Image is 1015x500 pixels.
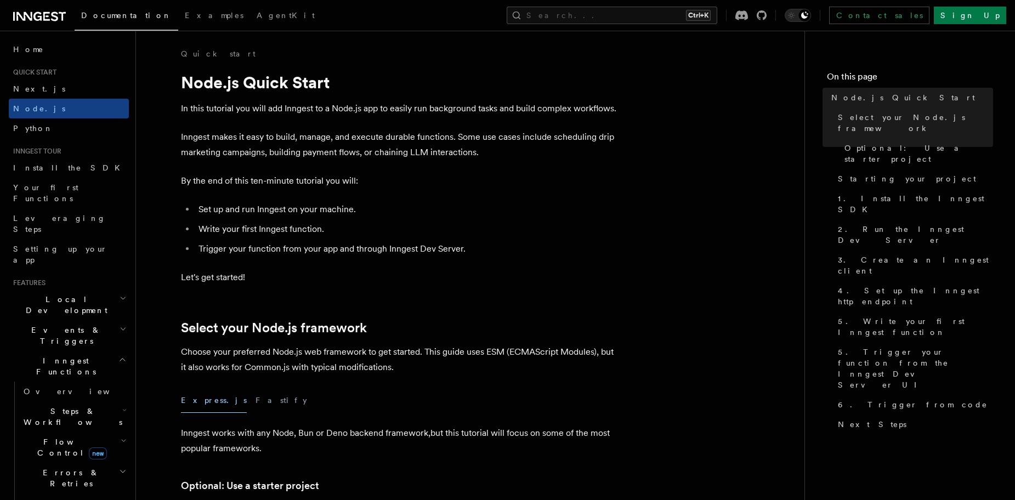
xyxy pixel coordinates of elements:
a: 3. Create an Inngest client [833,250,993,281]
span: Select your Node.js framework [838,112,993,134]
span: Home [13,44,44,55]
span: Overview [24,387,137,396]
span: Next Steps [838,419,906,430]
a: Select your Node.js framework [181,320,367,336]
button: Search...Ctrl+K [507,7,717,24]
a: Setting up your app [9,239,129,270]
a: Node.js [9,99,129,118]
p: Choose your preferred Node.js web framework to get started. This guide uses ESM (ECMAScript Modul... [181,344,620,375]
span: Features [9,279,46,287]
span: Quick start [9,68,56,77]
span: 2. Run the Inngest Dev Server [838,224,993,246]
a: Documentation [75,3,178,31]
a: 2. Run the Inngest Dev Server [833,219,993,250]
h1: Node.js Quick Start [181,72,620,92]
button: Local Development [9,289,129,320]
a: Contact sales [829,7,929,24]
a: Starting your project [833,169,993,189]
span: Examples [185,11,243,20]
span: 6. Trigger from code [838,399,988,410]
kbd: Ctrl+K [686,10,711,21]
span: Documentation [81,11,172,20]
a: Install the SDK [9,158,129,178]
button: Toggle dark mode [785,9,811,22]
li: Set up and run Inngest on your machine. [195,202,620,217]
a: Overview [19,382,129,401]
span: 3. Create an Inngest client [838,254,993,276]
button: Flow Controlnew [19,432,129,463]
span: new [89,447,107,459]
span: Errors & Retries [19,467,119,489]
p: Inngest works with any Node, Bun or Deno backend framework,but this tutorial will focus on some o... [181,425,620,456]
a: Python [9,118,129,138]
a: 5. Trigger your function from the Inngest Dev Server UI [833,342,993,395]
a: 4. Set up the Inngest http endpoint [833,281,993,311]
a: Select your Node.js framework [833,107,993,138]
a: AgentKit [250,3,321,30]
p: Inngest makes it easy to build, manage, and execute durable functions. Some use cases include sch... [181,129,620,160]
span: Steps & Workflows [19,406,122,428]
a: Leveraging Steps [9,208,129,239]
a: 6. Trigger from code [833,395,993,414]
span: Setting up your app [13,245,107,264]
button: Inngest Functions [9,351,129,382]
span: Node.js Quick Start [831,92,975,103]
p: Let's get started! [181,270,620,285]
li: Trigger your function from your app and through Inngest Dev Server. [195,241,620,257]
span: Flow Control [19,436,121,458]
a: Sign Up [934,7,1006,24]
button: Steps & Workflows [19,401,129,432]
a: Next.js [9,79,129,99]
a: Your first Functions [9,178,129,208]
span: 5. Trigger your function from the Inngest Dev Server UI [838,346,993,390]
span: AgentKit [257,11,315,20]
a: Examples [178,3,250,30]
span: Next.js [13,84,65,93]
a: 1. Install the Inngest SDK [833,189,993,219]
span: Inngest Functions [9,355,118,377]
span: Inngest tour [9,147,61,156]
button: Fastify [256,388,307,413]
span: 5. Write your first Inngest function [838,316,993,338]
span: Events & Triggers [9,325,120,346]
button: Events & Triggers [9,320,129,351]
a: Home [9,39,129,59]
a: 5. Write your first Inngest function [833,311,993,342]
a: Quick start [181,48,256,59]
li: Write your first Inngest function. [195,221,620,237]
span: Node.js [13,104,65,113]
span: Starting your project [838,173,976,184]
span: Leveraging Steps [13,214,106,234]
span: Install the SDK [13,163,127,172]
span: Your first Functions [13,183,78,203]
a: Optional: Use a starter project [181,478,319,493]
button: Errors & Retries [19,463,129,493]
span: Optional: Use a starter project [844,143,993,164]
a: Node.js Quick Start [827,88,993,107]
button: Express.js [181,388,247,413]
p: In this tutorial you will add Inngest to a Node.js app to easily run background tasks and build c... [181,101,620,116]
span: 1. Install the Inngest SDK [838,193,993,215]
h4: On this page [827,70,993,88]
span: Python [13,124,53,133]
span: 4. Set up the Inngest http endpoint [838,285,993,307]
a: Next Steps [833,414,993,434]
span: Local Development [9,294,120,316]
p: By the end of this ten-minute tutorial you will: [181,173,620,189]
a: Optional: Use a starter project [840,138,993,169]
